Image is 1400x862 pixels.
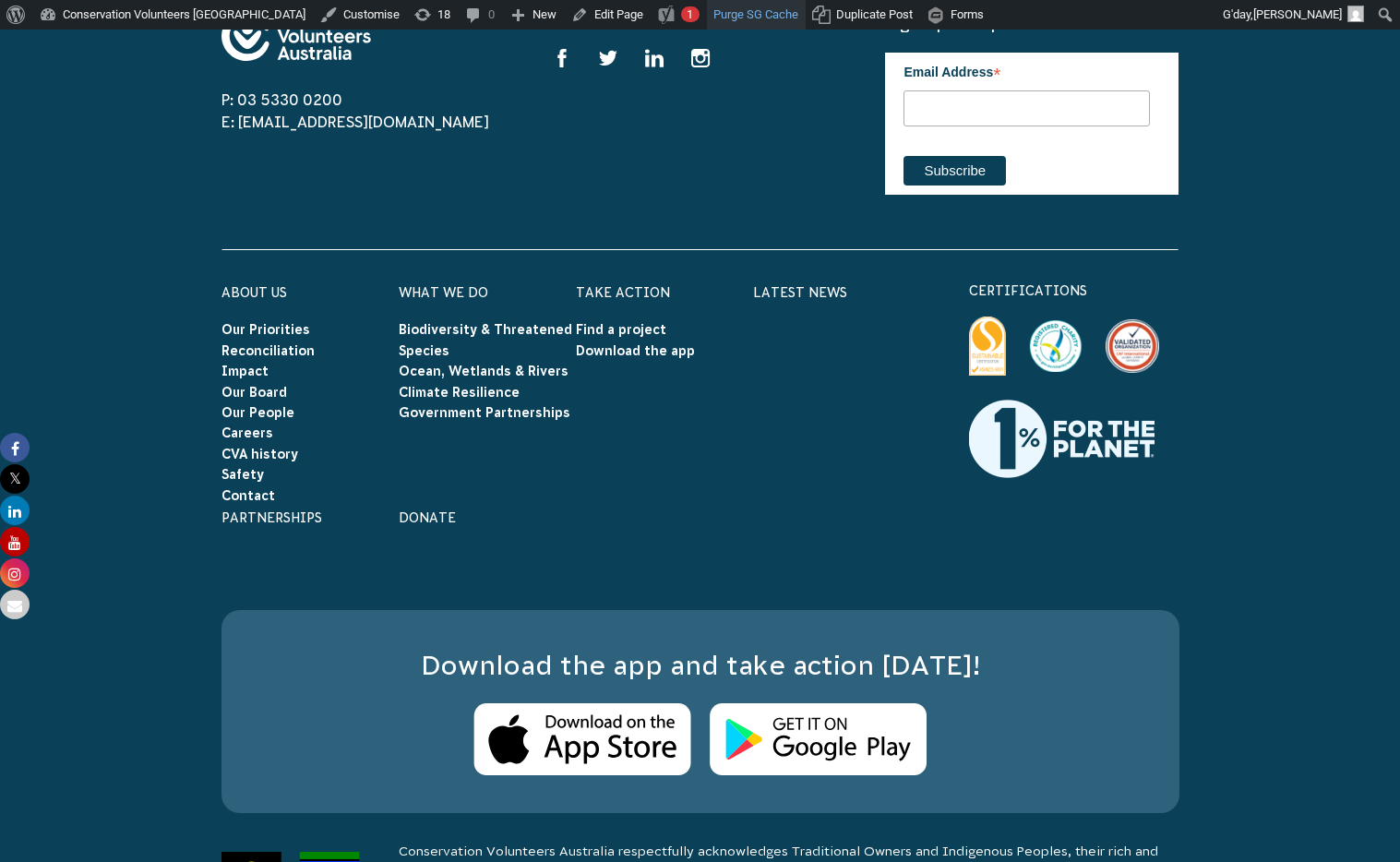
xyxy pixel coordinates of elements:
[399,405,570,420] a: Government Partnerships
[710,703,927,776] img: Android Store Logo
[221,510,322,525] a: Partnerships
[221,364,269,378] a: Impact
[576,322,666,337] a: Find a project
[399,385,520,400] a: Climate Resilience
[399,285,488,300] a: What We Do
[687,7,693,21] span: 1
[969,280,1179,302] p: certifications
[1253,7,1342,21] span: [PERSON_NAME]
[399,364,568,378] a: Ocean, Wetlands & Rivers
[221,285,287,300] a: About Us
[903,156,1006,186] input: Subscribe
[221,467,264,482] a: Safety
[221,447,298,461] a: CVA history
[221,322,310,337] a: Our Priorities
[221,91,342,108] a: P: 03 5330 0200
[258,647,1143,685] h3: Download the app and take action [DATE]!
[576,285,670,300] a: Take Action
[221,343,315,358] a: Reconciliation
[221,11,392,61] img: logo-footer.svg
[221,385,287,400] a: Our Board
[473,703,691,776] img: Apple Store Logo
[903,53,1150,88] label: Email Address
[221,425,273,440] a: Careers
[221,488,275,503] a: Contact
[221,114,489,130] a: E: [EMAIL_ADDRESS][DOMAIN_NAME]
[576,343,695,358] a: Download the app
[753,285,847,300] a: Latest News
[399,510,456,525] a: Donate
[221,405,294,420] a: Our People
[399,322,572,357] a: Biodiversity & Threatened Species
